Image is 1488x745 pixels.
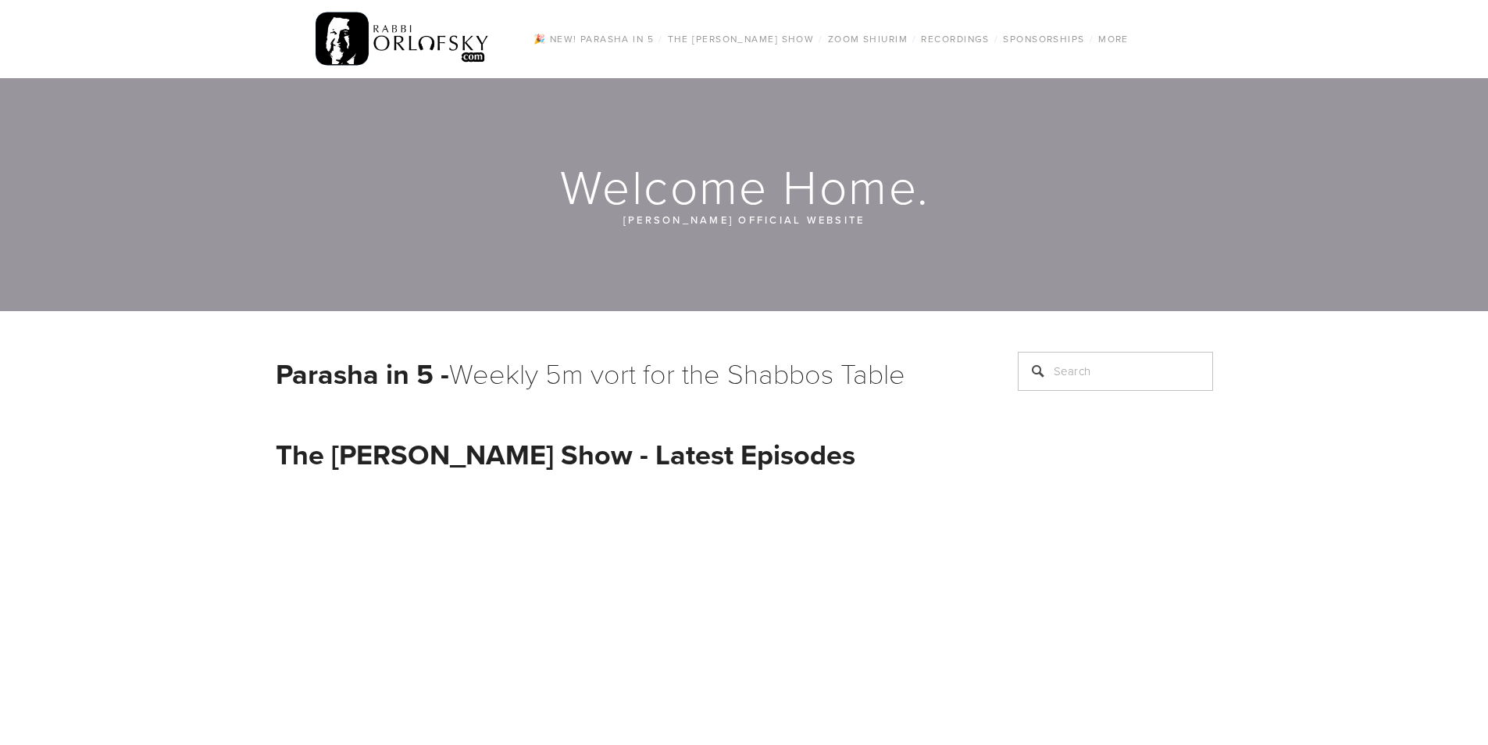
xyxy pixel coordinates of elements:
[276,353,449,394] strong: Parasha in 5 -
[912,32,916,45] span: /
[916,29,994,49] a: Recordings
[276,434,855,475] strong: The [PERSON_NAME] Show - Latest Episodes
[316,9,490,70] img: RabbiOrlofsky.com
[276,352,979,395] h1: Weekly 5m vort for the Shabbos Table
[994,32,998,45] span: /
[658,32,662,45] span: /
[1090,32,1094,45] span: /
[1018,352,1213,391] input: Search
[276,161,1215,211] h1: Welcome Home.
[823,29,912,49] a: Zoom Shiurim
[998,29,1089,49] a: Sponsorships
[1094,29,1133,49] a: More
[529,29,658,49] a: 🎉 NEW! Parasha in 5
[663,29,819,49] a: The [PERSON_NAME] Show
[819,32,823,45] span: /
[369,211,1119,228] p: [PERSON_NAME] official website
